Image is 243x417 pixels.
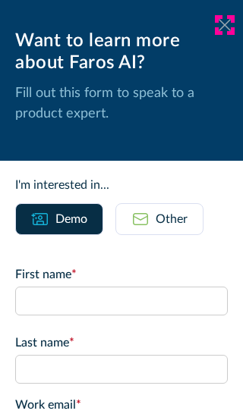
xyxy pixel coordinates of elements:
div: Demo [55,210,87,228]
label: Last name [15,334,228,352]
div: Other [156,210,188,228]
label: Work email [15,396,228,414]
label: First name [15,265,228,284]
div: I'm interested in... [15,176,228,194]
p: Fill out this form to speak to a product expert. [15,83,228,124]
div: Want to learn more about Faros AI? [15,30,228,74]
